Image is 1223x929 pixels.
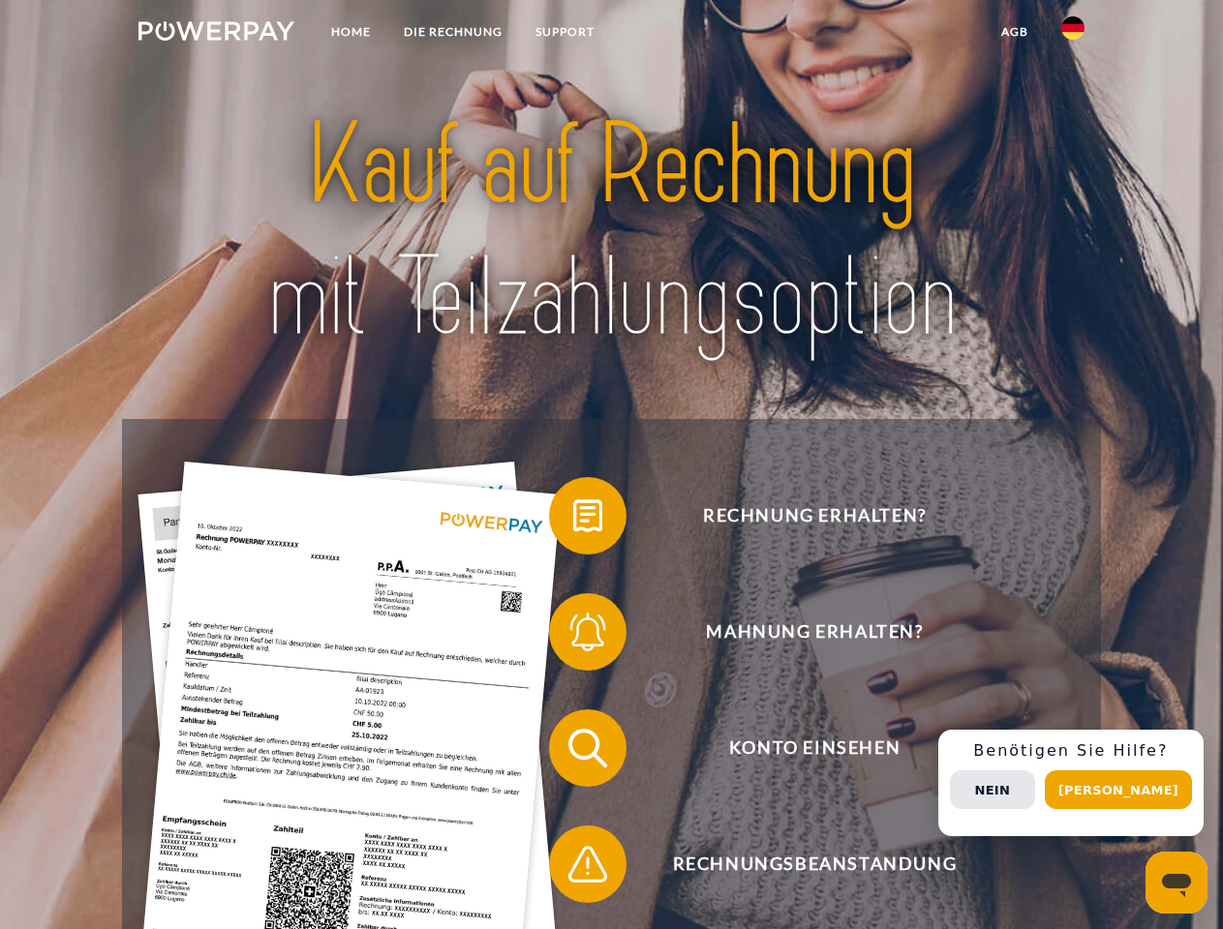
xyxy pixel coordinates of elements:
a: Home [315,15,387,49]
img: qb_search.svg [564,724,612,772]
span: Rechnungsbeanstandung [577,825,1052,903]
img: qb_bill.svg [564,492,612,540]
img: logo-powerpay-white.svg [138,21,294,41]
img: qb_bell.svg [564,608,612,656]
button: Konto einsehen [549,709,1053,787]
span: Mahnung erhalten? [577,593,1052,671]
button: Mahnung erhalten? [549,593,1053,671]
img: de [1061,16,1085,40]
h3: Benötigen Sie Hilfe? [950,741,1192,761]
button: [PERSON_NAME] [1045,770,1192,809]
div: Schnellhilfe [938,730,1204,836]
button: Nein [950,770,1035,809]
a: agb [985,15,1045,49]
a: DIE RECHNUNG [387,15,519,49]
button: Rechnung erhalten? [549,477,1053,554]
span: Konto einsehen [577,709,1052,787]
a: SUPPORT [519,15,611,49]
iframe: Schaltfläche zum Öffnen des Messaging-Fensters [1146,852,1208,914]
button: Rechnungsbeanstandung [549,825,1053,903]
img: qb_warning.svg [564,840,612,888]
span: Rechnung erhalten? [577,477,1052,554]
img: title-powerpay_de.svg [185,93,1038,371]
